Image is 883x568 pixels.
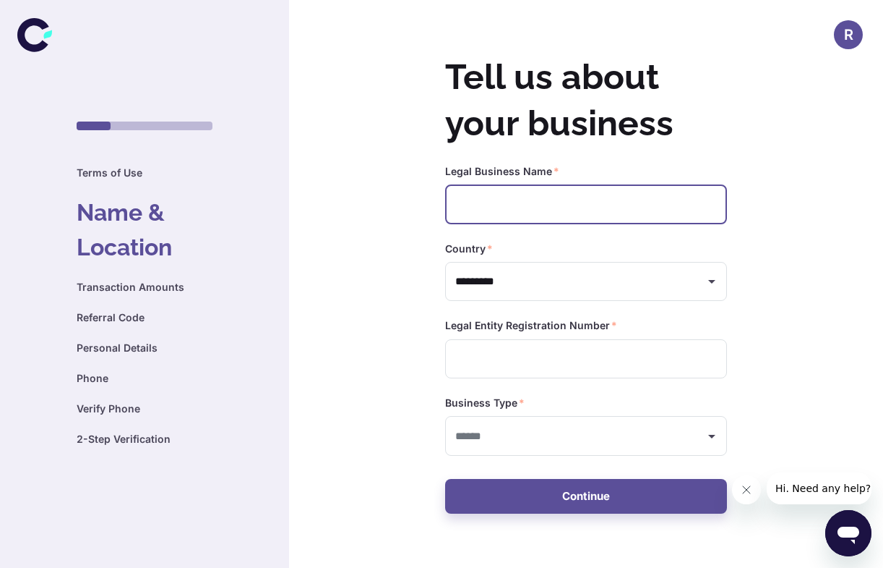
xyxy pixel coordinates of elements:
[77,165,212,181] h6: Terms of Use
[702,271,722,292] button: Open
[77,401,212,417] h6: Verify Phone
[77,431,212,447] h6: 2-Step Verification
[445,318,617,333] label: Legal Entity Registration Number
[825,510,871,556] iframe: Button to launch messaging window
[77,195,212,265] h4: Name & Location
[445,164,559,179] label: Legal Business Name
[77,279,212,295] h6: Transaction Amounts
[702,426,722,446] button: Open
[732,475,761,504] iframe: Close message
[767,472,871,504] iframe: Message from company
[77,310,212,326] h6: Referral Code
[77,370,212,386] h6: Phone
[445,242,493,256] label: Country
[445,479,727,514] button: Continue
[445,54,727,147] h2: Tell us about your business
[834,20,863,49] button: R
[77,340,212,356] h6: Personal Details
[445,396,525,410] label: Business Type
